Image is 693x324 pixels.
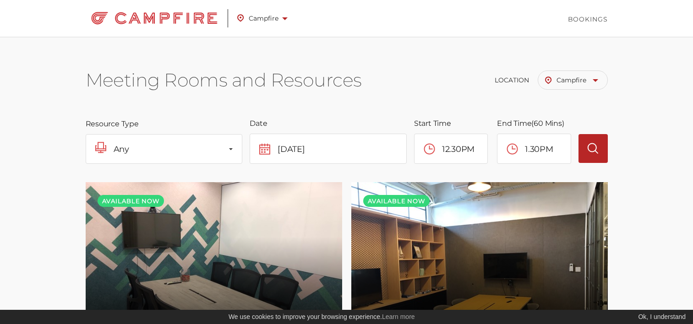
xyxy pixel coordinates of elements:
[495,76,529,84] span: Location
[114,142,129,157] span: Any
[86,7,238,30] a: Campfire
[86,119,139,129] label: Resource Type
[414,119,451,128] label: Start Time
[363,195,430,207] span: Available now
[229,313,415,320] span: We use cookies to improve your browsing experience.
[557,76,598,84] span: Campfire
[86,134,243,164] button: Any
[636,312,686,322] div: Ok, I understand
[237,8,297,29] a: Campfire
[98,195,164,207] span: Available now
[237,12,288,24] span: Campfire
[382,313,415,320] a: Learn more
[86,9,224,27] img: Campfire
[538,70,608,90] a: Campfire
[497,119,564,128] label: End Time
[568,15,608,24] a: Bookings
[250,119,267,128] label: Date
[531,119,564,128] span: (60 Mins)
[86,69,362,91] h1: Meeting Rooms and Resources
